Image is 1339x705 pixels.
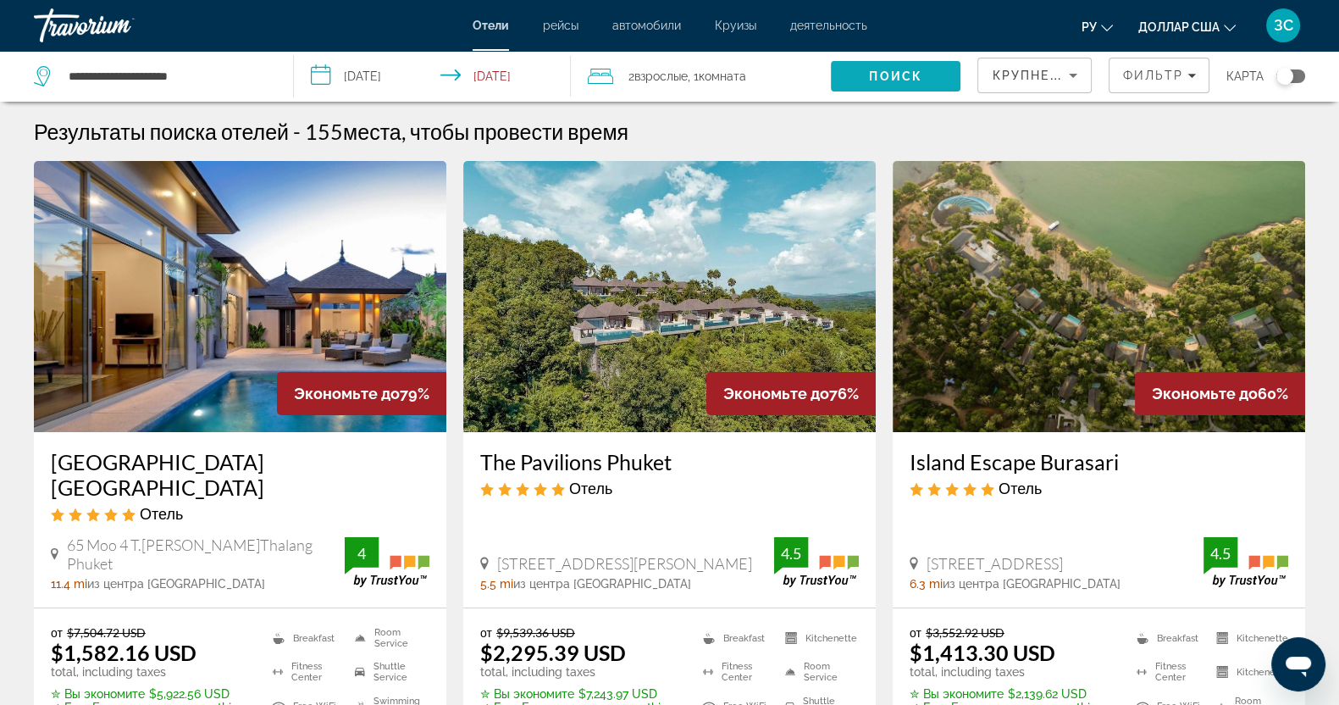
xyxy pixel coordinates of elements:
iframe: Кнопка запуска окна обмена сообщениями [1271,637,1325,691]
del: $7,504.72 USD [67,625,146,640]
ins: $2,295.39 USD [480,640,626,665]
span: из центра [GEOGRAPHIC_DATA] [87,577,265,591]
span: Экономьте до [294,385,400,402]
button: Filters [1109,58,1209,93]
img: Splash Beach Resort Maikhao Phuket [34,161,446,432]
li: Shuttle Service [346,659,429,685]
span: от [910,625,921,640]
font: ЗС [1274,16,1293,34]
input: Search hotel destination [67,64,268,89]
span: места, чтобы провести время [343,119,628,144]
div: 4.5 [1203,543,1237,563]
p: total, including taxes [910,665,1115,679]
a: [GEOGRAPHIC_DATA] [GEOGRAPHIC_DATA] [51,449,429,500]
img: The Pavilions Phuket [463,161,876,432]
span: от [51,625,63,640]
a: рейсы [543,19,578,32]
li: Kitchenette [1208,659,1288,685]
h1: Результаты поиска отелей [34,119,289,144]
button: Toggle map [1264,69,1305,84]
mat-select: Sort by [992,65,1077,86]
p: total, including taxes [51,665,252,679]
div: 4.5 [774,543,808,563]
span: Крупнейшие сбережения [992,69,1198,82]
a: Отели [473,19,509,32]
button: Select check in and out date [294,51,571,102]
a: Island Escape Burasari [910,449,1288,475]
div: 5 star Hotel [480,479,859,497]
p: total, including taxes [480,665,682,679]
span: 2 [628,64,688,88]
font: ру [1082,20,1097,34]
div: 5 star Hotel [51,504,429,523]
span: Отель [569,479,612,497]
span: Отель [999,479,1042,497]
span: - [293,119,301,144]
span: из центра [GEOGRAPHIC_DATA] [943,577,1120,591]
div: 4 [345,543,379,563]
p: $7,243.97 USD [480,687,682,701]
p: $2,139.62 USD [910,687,1115,701]
h2: 155 [305,119,628,144]
span: 6.3 mi [910,577,943,591]
li: Breakfast [694,625,777,651]
button: Меню пользователя [1261,8,1305,43]
span: 65 Moo 4 T.[PERSON_NAME]Thalang Phuket [67,536,345,573]
li: Room Service [777,659,859,685]
img: TrustYou guest rating badge [774,537,859,587]
li: Room Service [346,625,429,651]
ins: $1,582.16 USD [51,640,196,665]
span: [STREET_ADDRESS][PERSON_NAME] [497,554,752,573]
span: Экономьте до [1152,385,1258,402]
img: TrustYou guest rating badge [345,537,429,587]
span: 5.5 mi [480,577,513,591]
a: Травориум [34,3,203,47]
span: Взрослые [634,69,688,83]
span: ✮ Вы экономите [910,687,1004,701]
button: Изменить валюту [1138,14,1236,39]
span: Отель [140,504,183,523]
a: The Pavilions Phuket [480,449,859,475]
a: деятельность [790,19,867,32]
div: 79% [277,372,446,415]
ins: $1,413.30 USD [910,640,1055,665]
span: , 1 [688,64,746,88]
a: автомобили [612,19,681,32]
del: $3,552.92 USD [926,625,1004,640]
li: Kitchenette [1208,625,1288,651]
span: Поиск [869,69,922,83]
li: Breakfast [264,625,347,651]
span: Экономьте до [723,385,829,402]
font: доллар США [1138,20,1220,34]
span: карта [1226,64,1264,88]
p: $5,922.56 USD [51,687,252,701]
li: Kitchenette [777,625,859,651]
li: Fitness Center [694,659,777,685]
span: ✮ Вы экономите [480,687,574,701]
div: 60% [1135,372,1305,415]
span: Комната [699,69,746,83]
img: Island Escape Burasari [893,161,1305,432]
div: 5 star Hotel [910,479,1288,497]
a: Круизы [715,19,756,32]
li: Fitness Center [1128,659,1208,685]
button: Search [831,61,960,92]
span: от [480,625,492,640]
div: 76% [706,372,876,415]
span: Фильтр [1122,69,1183,82]
button: Travelers: 2 adults, 0 children [571,51,831,102]
button: Изменить язык [1082,14,1113,39]
span: из центра [GEOGRAPHIC_DATA] [513,577,691,591]
span: ✮ Вы экономите [51,687,145,701]
span: [STREET_ADDRESS] [927,554,1063,573]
